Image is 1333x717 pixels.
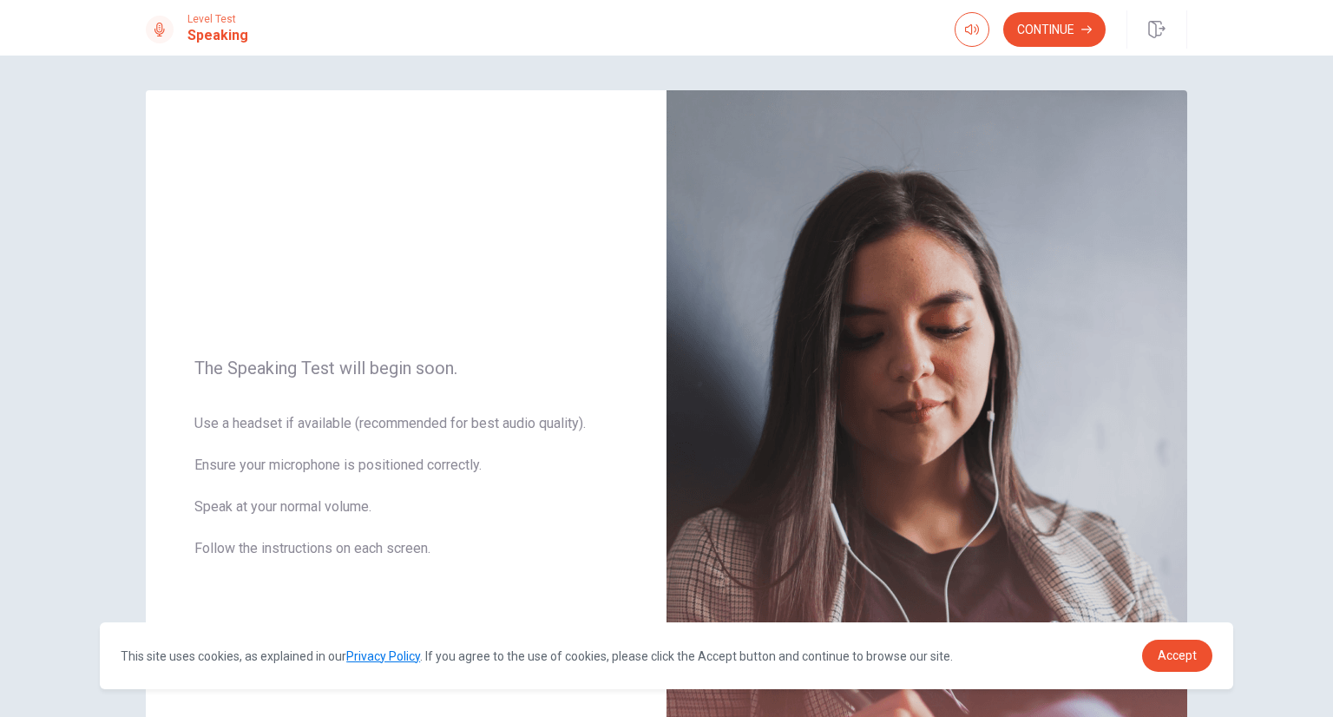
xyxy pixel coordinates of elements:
span: Use a headset if available (recommended for best audio quality). Ensure your microphone is positi... [194,413,618,580]
a: dismiss cookie message [1142,640,1212,672]
button: Continue [1003,12,1106,47]
h1: Speaking [187,25,248,46]
span: This site uses cookies, as explained in our . If you agree to the use of cookies, please click th... [121,649,953,663]
div: cookieconsent [100,622,1233,689]
a: Privacy Policy [346,649,420,663]
span: Level Test [187,13,248,25]
span: The Speaking Test will begin soon. [194,358,618,378]
span: Accept [1158,648,1197,662]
